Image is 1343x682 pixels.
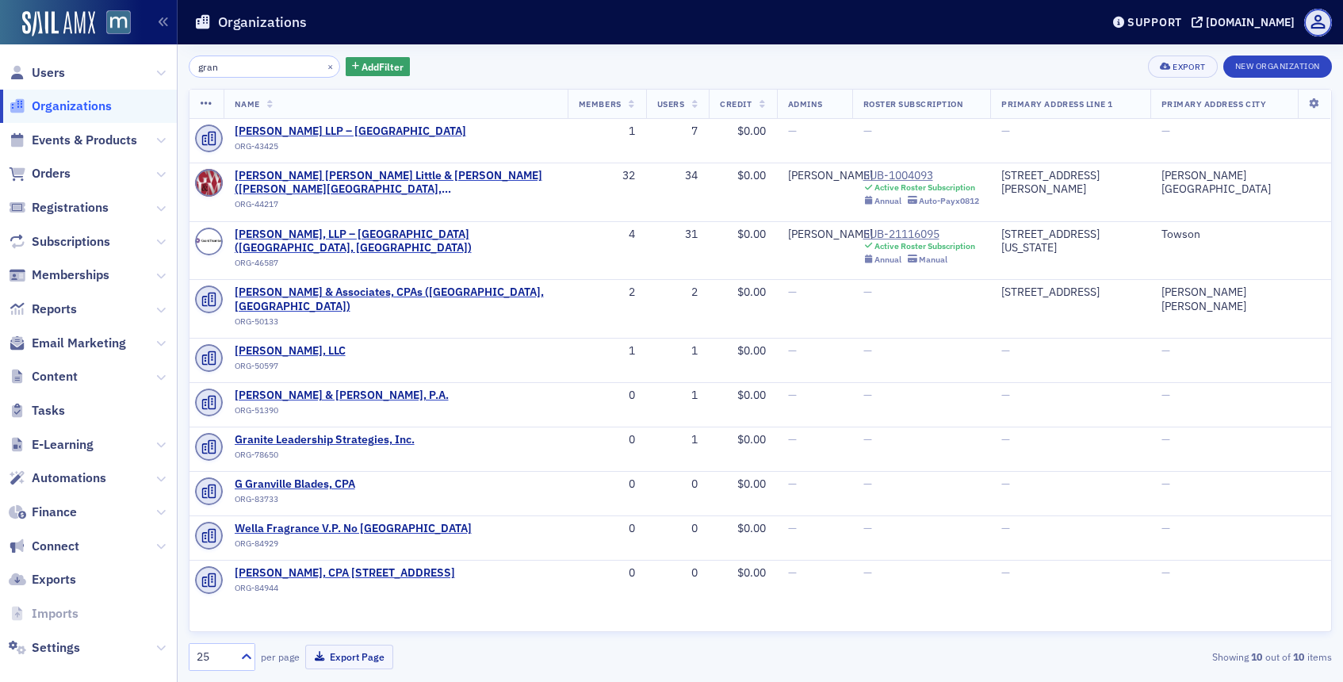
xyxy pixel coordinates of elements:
[788,388,797,402] span: —
[657,285,698,300] div: 2
[1161,124,1170,138] span: —
[579,125,635,139] div: 1
[235,228,557,255] span: Grant Thornton, LLP – Baltimore (Towson, MD)
[1161,285,1320,313] div: [PERSON_NAME] [PERSON_NAME]
[737,477,766,491] span: $0.00
[9,98,112,115] a: Organizations
[235,389,449,403] a: [PERSON_NAME] & [PERSON_NAME], P.A.
[95,10,131,37] a: View Homepage
[919,196,979,206] div: Auto-Pay x0812
[235,258,557,274] div: ORG-46587
[32,301,77,318] span: Reports
[1148,56,1217,78] button: Export
[657,389,698,403] div: 1
[788,565,797,580] span: —
[657,566,698,580] div: 0
[863,565,872,580] span: —
[9,199,109,216] a: Registrations
[737,521,766,535] span: $0.00
[106,10,131,35] img: SailAMX
[737,227,766,241] span: $0.00
[919,255,947,265] div: Manual
[874,196,901,206] div: Annual
[737,388,766,402] span: $0.00
[235,169,557,197] span: Grandizio Wilkins Little & Matthews (Hunt Valley, MD)
[579,228,635,242] div: 4
[32,402,65,420] span: Tasks
[235,98,260,109] span: Name
[218,13,307,32] h1: Organizations
[1249,649,1265,664] strong: 10
[1291,649,1307,664] strong: 10
[1161,98,1267,109] span: Primary Address City
[962,649,1332,664] div: Showing out of items
[32,436,94,454] span: E-Learning
[32,504,77,521] span: Finance
[235,522,472,536] a: Wella Fragrance V.P. No [GEOGRAPHIC_DATA]
[235,169,557,197] a: [PERSON_NAME] [PERSON_NAME] Little & [PERSON_NAME] ([PERSON_NAME][GEOGRAPHIC_DATA], [GEOGRAPHIC_D...
[657,433,698,447] div: 1
[235,344,379,358] span: Mark D. Grant, LLC
[1001,477,1010,491] span: —
[32,266,109,284] span: Memberships
[1223,56,1332,78] button: New Organization
[9,639,80,657] a: Settings
[737,285,766,299] span: $0.00
[235,228,557,255] a: [PERSON_NAME], LLP – [GEOGRAPHIC_DATA] ([GEOGRAPHIC_DATA], [GEOGRAPHIC_DATA])
[235,566,455,580] span: William J Gerald, CPA 10714 Grangerfold Ct
[1001,565,1010,580] span: —
[9,538,79,555] a: Connect
[1161,169,1320,197] div: [PERSON_NAME][GEOGRAPHIC_DATA]
[235,316,557,332] div: ORG-50133
[737,168,766,182] span: $0.00
[579,389,635,403] div: 0
[1161,477,1170,491] span: —
[235,433,415,447] span: Granite Leadership Strategies, Inc.
[788,228,873,242] a: [PERSON_NAME]
[1161,565,1170,580] span: —
[1161,228,1320,242] div: Towson
[579,344,635,358] div: 1
[346,57,411,77] button: AddFilter
[788,169,873,183] div: [PERSON_NAME]
[32,98,112,115] span: Organizations
[863,432,872,446] span: —
[235,477,379,492] a: G Granville Blades, CPA
[1161,388,1170,402] span: —
[863,285,872,299] span: —
[362,59,404,74] span: Add Filter
[261,649,300,664] label: per page
[32,368,78,385] span: Content
[32,165,71,182] span: Orders
[579,522,635,536] div: 0
[863,169,980,183] a: SUB-1004093
[9,165,71,182] a: Orders
[22,11,95,36] a: SailAMX
[235,344,379,358] a: [PERSON_NAME], LLC
[235,125,466,139] a: [PERSON_NAME] LLP – [GEOGRAPHIC_DATA]
[1001,388,1010,402] span: —
[657,344,698,358] div: 1
[1223,58,1332,72] a: New Organization
[1161,432,1170,446] span: —
[1304,9,1332,36] span: Profile
[874,255,901,265] div: Annual
[9,402,65,420] a: Tasks
[1001,228,1138,255] div: [STREET_ADDRESS][US_STATE]
[235,522,472,536] span: Wella Fragrance V.P. No America
[9,301,77,318] a: Reports
[197,649,231,665] div: 25
[1127,15,1182,29] div: Support
[323,59,338,73] button: ×
[788,285,797,299] span: —
[9,335,126,352] a: Email Marketing
[1001,521,1010,535] span: —
[32,335,126,352] span: Email Marketing
[235,405,449,421] div: ORG-51390
[32,199,109,216] span: Registrations
[874,241,975,251] div: Active Roster Subscription
[32,538,79,555] span: Connect
[579,285,635,300] div: 2
[579,98,622,109] span: Members
[235,199,557,215] div: ORG-44217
